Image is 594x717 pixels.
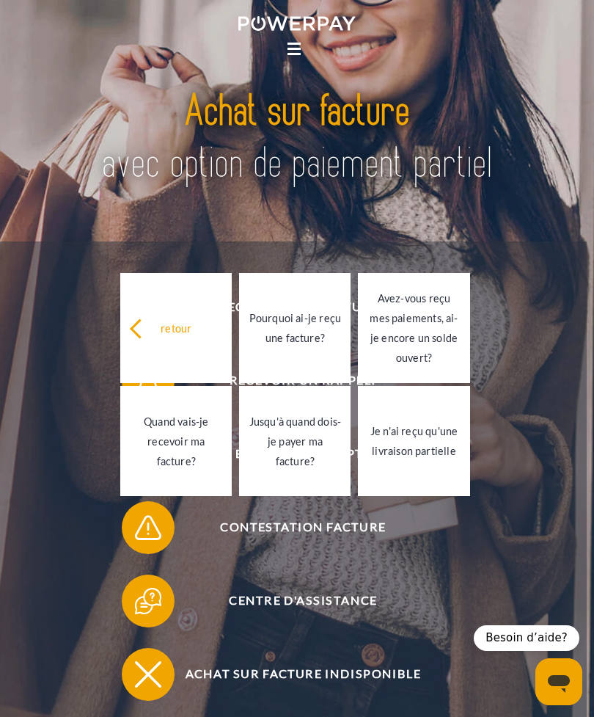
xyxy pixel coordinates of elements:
[132,585,165,618] img: qb_help.svg
[129,412,223,471] div: Quand vais-je recevoir ma facture?
[358,273,469,383] a: Avez-vous reçu mes paiements, ai-je encore un solde ouvert?
[132,658,165,691] img: qb_close.svg
[103,278,484,337] a: Recevoir une facture ?
[535,658,582,705] iframe: Bouton de lancement de la fenêtre de messagerie, conversation en cours
[367,421,461,461] div: Je n'ai reçu qu'une livraison partielle
[132,512,165,545] img: qb_warning.svg
[103,498,484,557] a: Contestation Facture
[474,625,579,651] div: Besoin d’aide?
[248,412,342,471] div: Jusqu'à quand dois-je payer ma facture?
[142,501,465,554] span: Contestation Facture
[103,645,484,704] a: Achat sur facture indisponible
[142,648,465,701] span: Achat sur facture indisponible
[122,648,465,701] button: Achat sur facture indisponible
[238,16,356,31] img: logo-powerpay-white.svg
[122,575,465,627] button: Centre d'assistance
[103,352,484,410] a: Recevoir un rappel?
[103,572,484,630] a: Centre d'assistance
[142,575,465,627] span: Centre d'assistance
[94,72,500,205] img: title-powerpay_fr.svg
[122,501,465,554] button: Contestation Facture
[367,288,461,368] div: Avez-vous reçu mes paiements, ai-je encore un solde ouvert?
[248,308,342,348] div: Pourquoi ai-je reçu une facture?
[103,425,484,484] a: Extrait de compte
[129,318,223,338] div: retour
